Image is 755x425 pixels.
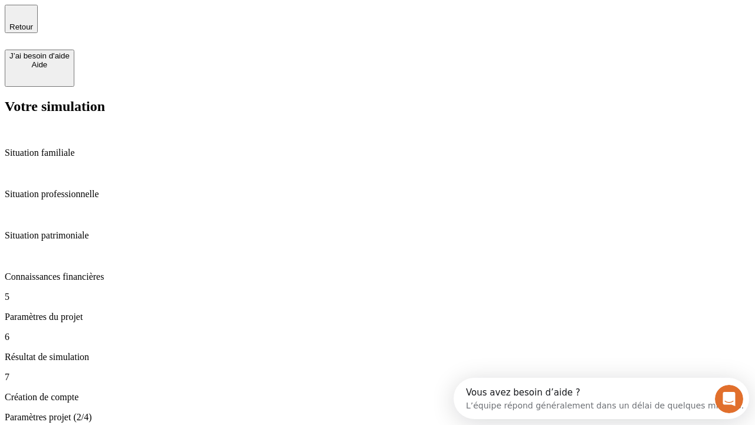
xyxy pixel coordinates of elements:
[5,272,750,282] p: Connaissances financières
[12,10,290,19] div: Vous avez besoin d’aide ?
[5,392,750,403] p: Création de compte
[9,51,70,60] div: J’ai besoin d'aide
[5,332,750,342] p: 6
[5,230,750,241] p: Situation patrimoniale
[9,60,70,69] div: Aide
[5,189,750,200] p: Situation professionnelle
[5,50,74,87] button: J’ai besoin d'aideAide
[454,378,749,419] iframe: Intercom live chat discovery launcher
[5,372,750,382] p: 7
[5,5,38,33] button: Retour
[5,412,750,423] p: Paramètres projet (2/4)
[5,352,750,362] p: Résultat de simulation
[9,22,33,31] span: Retour
[5,292,750,302] p: 5
[5,148,750,158] p: Situation familiale
[12,19,290,32] div: L’équipe répond généralement dans un délai de quelques minutes.
[5,5,325,37] div: Ouvrir le Messenger Intercom
[5,312,750,322] p: Paramètres du projet
[5,99,750,115] h2: Votre simulation
[715,385,743,413] iframe: Intercom live chat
